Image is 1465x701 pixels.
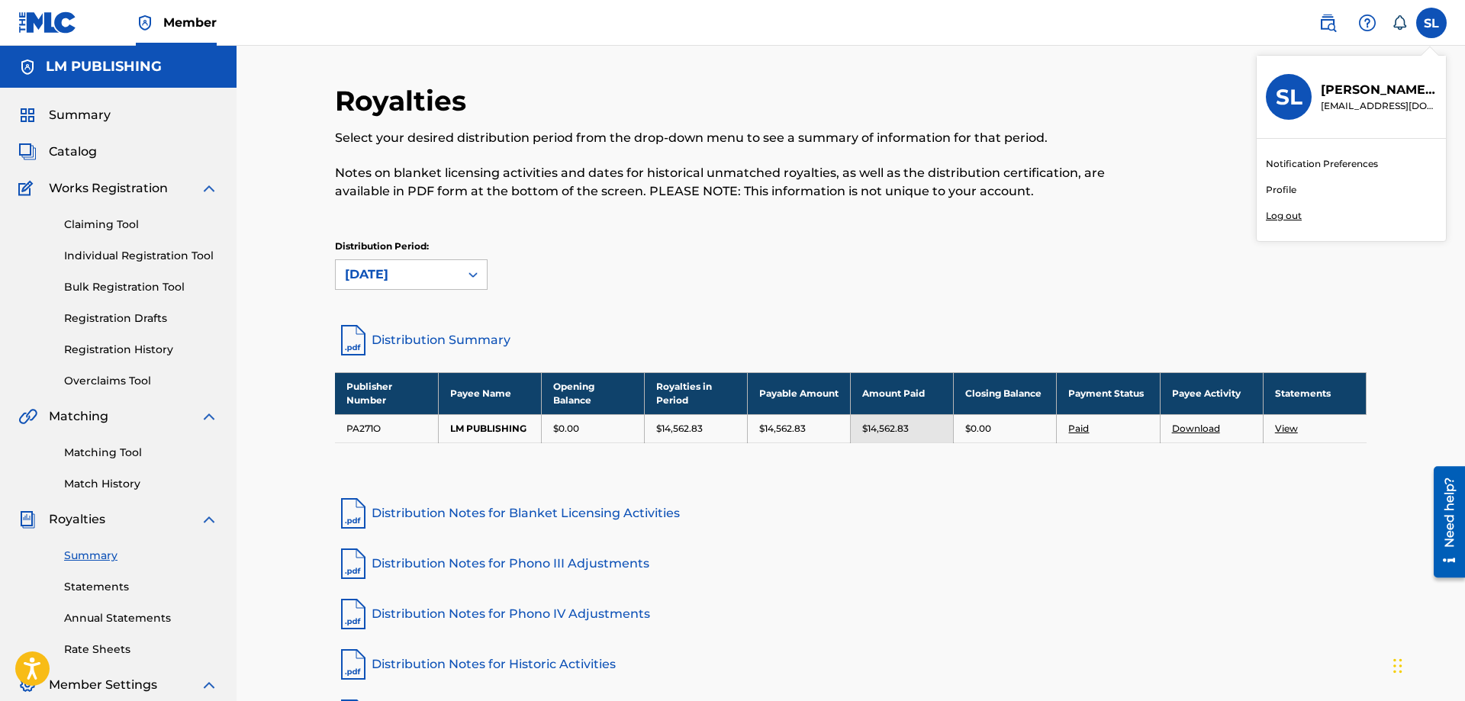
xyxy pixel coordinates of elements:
a: Registration History [64,342,218,358]
a: Profile [1266,183,1296,197]
p: Notes on blanket licensing activities and dates for historical unmatched royalties, as well as th... [335,164,1129,201]
iframe: Chat Widget [1389,628,1465,701]
img: Catalog [18,143,37,161]
p: Log out [1266,209,1302,223]
div: [DATE] [345,265,450,284]
img: Top Rightsholder [136,14,154,32]
a: Distribution Summary [335,322,1367,359]
img: MLC Logo [18,11,77,34]
img: Works Registration [18,179,38,198]
a: Distribution Notes for Phono III Adjustments [335,545,1367,582]
a: Individual Registration Tool [64,248,218,264]
h2: Royalties [335,84,474,118]
span: Member [163,14,217,31]
a: Matching Tool [64,445,218,461]
p: $14,562.83 [759,422,806,436]
p: $0.00 [553,422,579,436]
p: $14,562.83 [656,422,703,436]
th: Statements [1263,372,1366,414]
p: royalties@lmpublishinggroup.com [1321,99,1437,113]
a: Claiming Tool [64,217,218,233]
a: Public Search [1312,8,1343,38]
th: Payee Name [438,372,541,414]
td: LM PUBLISHING [438,414,541,442]
p: Distribution Period: [335,240,488,253]
img: help [1358,14,1376,32]
th: Publisher Number [335,372,438,414]
img: pdf [335,545,372,582]
a: Distribution Notes for Phono IV Adjustments [335,596,1367,632]
a: Rate Sheets [64,642,218,658]
th: Payee Activity [1160,372,1263,414]
a: Notification Preferences [1266,157,1378,171]
th: Opening Balance [541,372,644,414]
div: Arrastrar [1393,643,1402,689]
a: Overclaims Tool [64,373,218,389]
span: Summary [49,106,111,124]
a: Match History [64,476,218,492]
a: Download [1172,423,1220,434]
div: Widget de chat [1389,628,1465,701]
img: Accounts [18,58,37,76]
div: User Menu [1416,8,1447,38]
img: expand [200,510,218,529]
span: Catalog [49,143,97,161]
th: Royalties in Period [644,372,747,414]
h5: LM PUBLISHING [46,58,162,76]
a: Annual Statements [64,610,218,626]
div: Notifications [1392,15,1407,31]
img: distribution-summary-pdf [335,322,372,359]
a: SummarySummary [18,106,111,124]
img: expand [200,179,218,198]
img: Member Settings [18,676,37,694]
a: Statements [64,579,218,595]
th: Amount Paid [851,372,954,414]
span: SL [1424,14,1439,33]
span: Member Settings [49,676,157,694]
img: expand [200,407,218,426]
a: CatalogCatalog [18,143,97,161]
td: PA271O [335,414,438,442]
h3: SL [1276,84,1302,111]
img: search [1318,14,1337,32]
p: $0.00 [965,422,991,436]
img: Summary [18,106,37,124]
p: Sergio Lizarraga [1321,81,1437,99]
p: $14,562.83 [862,422,909,436]
a: Distribution Notes for Historic Activities [335,646,1367,683]
a: View [1275,423,1298,434]
div: Help [1352,8,1383,38]
span: Royalties [49,510,105,529]
img: Matching [18,407,37,426]
iframe: Resource Center [1422,459,1465,586]
th: Closing Balance [954,372,1057,414]
span: Works Registration [49,179,168,198]
img: pdf [335,495,372,532]
a: Distribution Notes for Blanket Licensing Activities [335,495,1367,532]
a: Bulk Registration Tool [64,279,218,295]
a: Paid [1068,423,1089,434]
img: Royalties [18,510,37,529]
img: pdf [335,646,372,683]
th: Payment Status [1057,372,1160,414]
a: Summary [64,548,218,564]
a: Registration Drafts [64,310,218,326]
img: expand [200,676,218,694]
th: Payable Amount [748,372,851,414]
span: Matching [49,407,108,426]
p: Select your desired distribution period from the drop-down menu to see a summary of information f... [335,129,1129,147]
img: pdf [335,596,372,632]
